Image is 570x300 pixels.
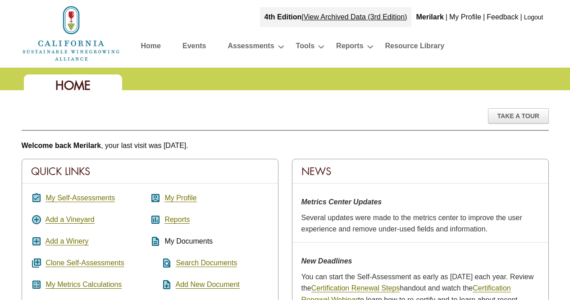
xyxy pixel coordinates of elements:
[301,257,352,265] strong: New Deadlines
[46,237,89,245] a: Add a Winery
[182,40,206,55] a: Events
[228,40,274,55] a: Assessments
[22,140,549,152] p: , your last visit was [DATE].
[164,237,213,245] span: My Documents
[22,159,278,184] div: Quick Links
[445,7,448,27] div: |
[150,236,161,247] i: description
[336,40,363,55] a: Reports
[150,193,161,203] i: account_box
[31,279,42,290] i: calculate
[311,284,400,292] a: Certification Renewal Steps
[487,13,518,21] a: Feedback
[296,40,315,55] a: Tools
[292,159,548,184] div: News
[449,13,481,21] a: My Profile
[385,40,445,55] a: Resource Library
[260,7,412,27] div: |
[31,258,42,268] i: queue
[264,13,302,21] strong: 4th Edition
[164,216,190,224] a: Reports
[303,13,407,21] a: View Archived Data (3rd Edition)
[22,142,101,149] b: Welcome back Merilark
[150,279,172,290] i: note_add
[141,40,161,55] a: Home
[55,78,91,93] span: Home
[176,281,240,289] a: Add New Document
[524,14,543,21] a: Logout
[164,194,196,202] a: My Profile
[482,7,486,27] div: |
[46,194,115,202] a: My Self-Assessments
[520,7,523,27] div: |
[22,29,121,37] a: Home
[31,214,42,225] i: add_circle
[301,214,522,233] span: Several updates were made to the metrics center to improve the user experience and remove under-u...
[150,214,161,225] i: assessment
[31,236,42,247] i: add_box
[488,108,549,124] div: Take A Tour
[46,259,124,267] a: Clone Self-Assessments
[22,5,121,62] img: logo_cswa2x.png
[301,198,382,206] strong: Metrics Center Updates
[176,259,237,267] a: Search Documents
[46,281,122,289] a: My Metrics Calculations
[150,258,172,268] i: find_in_page
[31,193,42,203] i: assignment_turned_in
[416,13,443,21] b: Merilark
[46,216,95,224] a: Add a Vineyard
